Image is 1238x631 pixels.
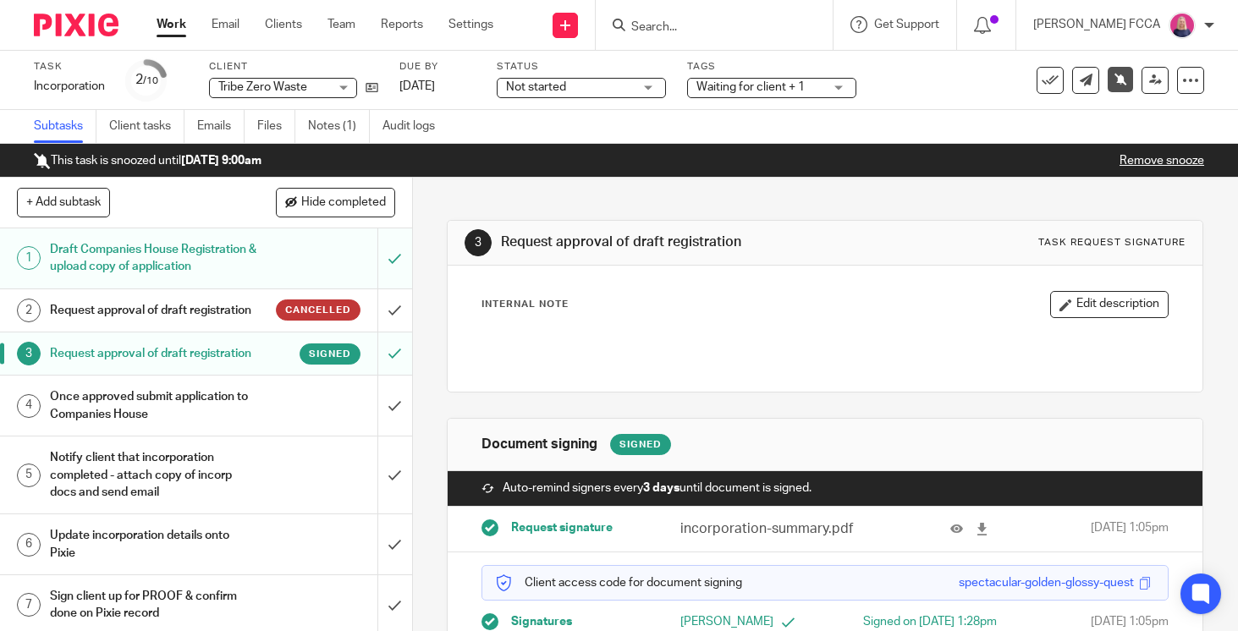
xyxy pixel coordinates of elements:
[197,110,245,143] a: Emails
[209,60,378,74] label: Client
[1091,519,1169,539] span: [DATE] 1:05pm
[143,76,158,85] small: /10
[852,613,998,630] div: Signed on [DATE] 1:28pm
[481,436,597,453] h1: Document signing
[17,464,41,487] div: 5
[50,445,257,505] h1: Notify client that incorporation completed - attach copy of incorp docs and send email
[680,613,826,630] p: [PERSON_NAME]
[17,188,110,217] button: + Add subtask
[643,482,680,494] strong: 3 days
[497,60,666,74] label: Status
[680,519,866,539] p: incorporation-summary.pdf
[157,16,186,33] a: Work
[34,60,105,74] label: Task
[135,70,158,90] div: 2
[212,16,239,33] a: Email
[257,110,295,143] a: Files
[610,434,671,455] div: Signed
[1038,236,1186,250] div: Task request signature
[181,155,261,167] b: [DATE] 9:00am
[481,298,569,311] p: Internal Note
[17,533,41,557] div: 6
[503,480,812,497] span: Auto-remind signers every until document is signed.
[511,613,572,630] span: Signatures
[959,574,1134,591] div: spectacular-golden-glossy-quest
[506,81,566,93] span: Not started
[109,110,184,143] a: Client tasks
[17,342,41,365] div: 3
[874,19,939,30] span: Get Support
[276,188,395,217] button: Hide completed
[50,584,257,627] h1: Sign client up for PROOF & confirm done on Pixie record
[34,152,261,169] p: This task is snoozed until
[50,237,257,280] h1: Draft Companies House Registration & upload copy of application
[495,574,742,591] p: Client access code for document signing
[34,78,105,95] div: Incorporation
[17,246,41,270] div: 1
[501,233,861,251] h1: Request approval of draft registration
[382,110,448,143] a: Audit logs
[308,110,370,143] a: Notes (1)
[448,16,493,33] a: Settings
[301,196,386,210] span: Hide completed
[17,299,41,322] div: 2
[1091,613,1169,630] span: [DATE] 1:05pm
[327,16,355,33] a: Team
[1169,12,1196,39] img: Cheryl%20Sharp%20FCCA.png
[630,20,782,36] input: Search
[265,16,302,33] a: Clients
[381,16,423,33] a: Reports
[17,394,41,418] div: 4
[50,341,257,366] h1: Request approval of draft registration
[34,14,118,36] img: Pixie
[309,347,351,361] span: Signed
[399,80,435,92] span: [DATE]
[218,81,307,93] span: Tribe Zero Waste
[50,298,257,323] h1: Request approval of draft registration
[687,60,856,74] label: Tags
[399,60,476,74] label: Due by
[1050,291,1169,318] button: Edit description
[50,523,257,566] h1: Update incorporation details onto Pixie
[511,519,613,536] span: Request signature
[17,593,41,617] div: 7
[1120,155,1204,167] a: Remove snooze
[285,303,351,317] span: Cancelled
[465,229,492,256] div: 3
[50,384,257,427] h1: Once approved submit application to Companies House
[34,110,96,143] a: Subtasks
[1033,16,1160,33] p: [PERSON_NAME] FCCA
[696,81,805,93] span: Waiting for client + 1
